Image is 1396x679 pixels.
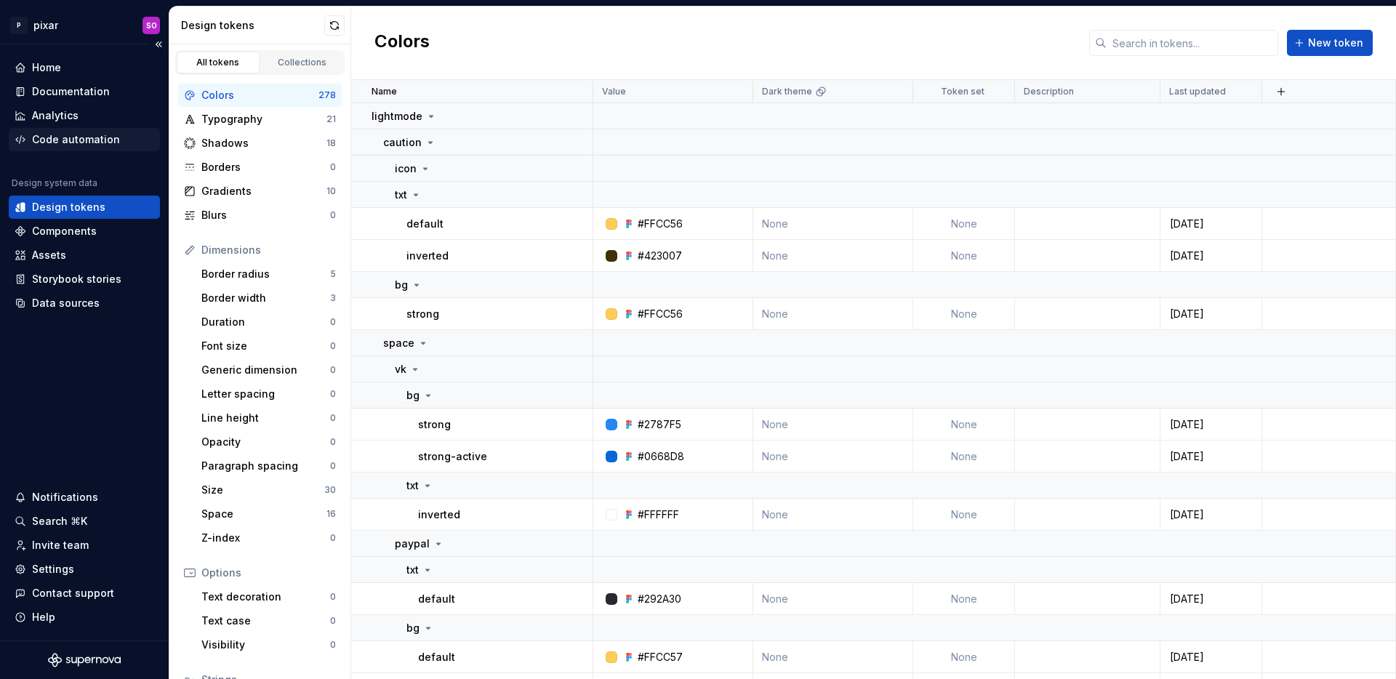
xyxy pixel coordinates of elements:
div: Size [201,483,324,497]
td: None [913,240,1015,272]
div: Blurs [201,208,330,222]
div: 10 [326,185,336,197]
button: Search ⌘K [9,510,160,533]
td: None [753,441,913,473]
p: strong [406,307,439,321]
div: Design system data [12,177,97,189]
div: Letter spacing [201,387,330,401]
div: Line height [201,411,330,425]
div: 0 [330,364,336,376]
svg: Supernova Logo [48,653,121,667]
div: #FFCC56 [638,307,683,321]
p: strong-active [418,449,487,464]
div: 0 [330,209,336,221]
td: None [913,208,1015,240]
a: Shadows18 [178,132,342,155]
td: None [913,583,1015,615]
div: 3 [330,292,336,304]
div: [DATE] [1161,249,1261,263]
button: Collapse sidebar [148,34,169,55]
div: [DATE] [1161,417,1261,432]
td: None [753,583,913,615]
div: 5 [330,268,336,280]
td: None [753,499,913,531]
div: Storybook stories [32,272,121,286]
div: Options [201,566,336,580]
a: Visibility0 [196,633,342,656]
a: Analytics [9,104,160,127]
div: #FFCC56 [638,217,683,231]
div: Space [201,507,326,521]
div: Typography [201,112,326,126]
div: 0 [330,532,336,544]
p: inverted [418,507,460,522]
div: Duration [201,315,330,329]
p: default [418,650,455,664]
div: #423007 [638,249,682,263]
div: Generic dimension [201,363,330,377]
p: space [383,336,414,350]
div: Borders [201,160,330,174]
div: 0 [330,316,336,328]
div: Opacity [201,435,330,449]
div: Border width [201,291,330,305]
td: None [913,441,1015,473]
a: Typography21 [178,108,342,131]
p: paypal [395,537,430,551]
div: Design tokens [181,18,324,33]
div: 30 [324,484,336,496]
div: Documentation [32,84,110,99]
a: Settings [9,558,160,581]
div: Components [32,224,97,238]
div: 0 [330,436,336,448]
a: Documentation [9,80,160,103]
div: pixar [33,18,58,33]
a: Paragraph spacing0 [196,454,342,478]
td: None [913,409,1015,441]
div: 0 [330,639,336,651]
p: Last updated [1169,86,1226,97]
a: Size30 [196,478,342,502]
a: Generic dimension0 [196,358,342,382]
div: Code automation [32,132,120,147]
span: New token [1308,36,1363,50]
p: Dark theme [762,86,812,97]
div: SO [146,20,157,31]
p: txt [406,478,419,493]
a: Assets [9,244,160,267]
div: [DATE] [1161,217,1261,231]
p: icon [395,161,417,176]
a: Colors278 [178,84,342,107]
a: Home [9,56,160,79]
div: Z-index [201,531,330,545]
div: Assets [32,248,66,262]
a: Border width3 [196,286,342,310]
td: None [753,298,913,330]
div: #2787F5 [638,417,681,432]
a: Text decoration0 [196,585,342,608]
p: default [406,217,444,231]
div: Colors [201,88,318,103]
p: lightmode [372,109,422,124]
p: caution [383,135,422,150]
div: Help [32,610,55,624]
div: Dimensions [201,243,336,257]
p: inverted [406,249,449,263]
div: Collections [266,57,339,68]
div: Search ⌘K [32,514,87,529]
div: #FFCC57 [638,650,683,664]
td: None [913,499,1015,531]
div: Design tokens [32,200,105,214]
div: 16 [326,508,336,520]
div: Shadows [201,136,326,150]
div: Text decoration [201,590,330,604]
a: Borders0 [178,156,342,179]
a: Invite team [9,534,160,557]
div: Home [32,60,61,75]
div: 0 [330,388,336,400]
td: None [913,298,1015,330]
td: None [753,240,913,272]
a: Line height0 [196,406,342,430]
div: Analytics [32,108,79,123]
